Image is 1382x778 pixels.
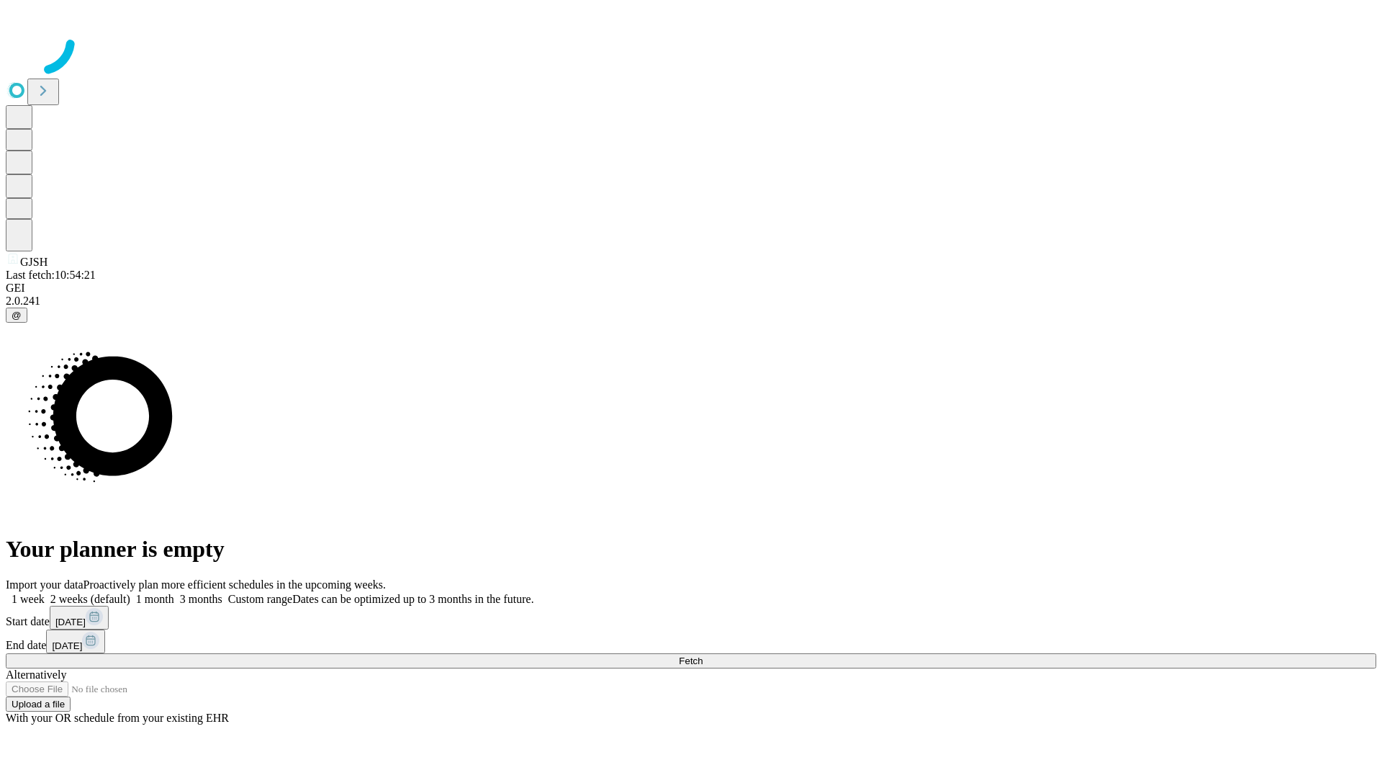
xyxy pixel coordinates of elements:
[55,617,86,627] span: [DATE]
[6,578,83,591] span: Import your data
[180,593,222,605] span: 3 months
[6,308,27,323] button: @
[20,256,48,268] span: GJSH
[228,593,292,605] span: Custom range
[12,310,22,321] span: @
[679,656,703,666] span: Fetch
[12,593,45,605] span: 1 week
[6,712,229,724] span: With your OR schedule from your existing EHR
[83,578,386,591] span: Proactively plan more efficient schedules in the upcoming weeks.
[6,295,1376,308] div: 2.0.241
[52,640,82,651] span: [DATE]
[50,593,130,605] span: 2 weeks (default)
[136,593,174,605] span: 1 month
[50,606,109,630] button: [DATE]
[6,606,1376,630] div: Start date
[6,630,1376,653] div: End date
[6,282,1376,295] div: GEI
[6,269,96,281] span: Last fetch: 10:54:21
[6,697,71,712] button: Upload a file
[292,593,533,605] span: Dates can be optimized up to 3 months in the future.
[6,536,1376,563] h1: Your planner is empty
[6,653,1376,669] button: Fetch
[6,669,66,681] span: Alternatively
[46,630,105,653] button: [DATE]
